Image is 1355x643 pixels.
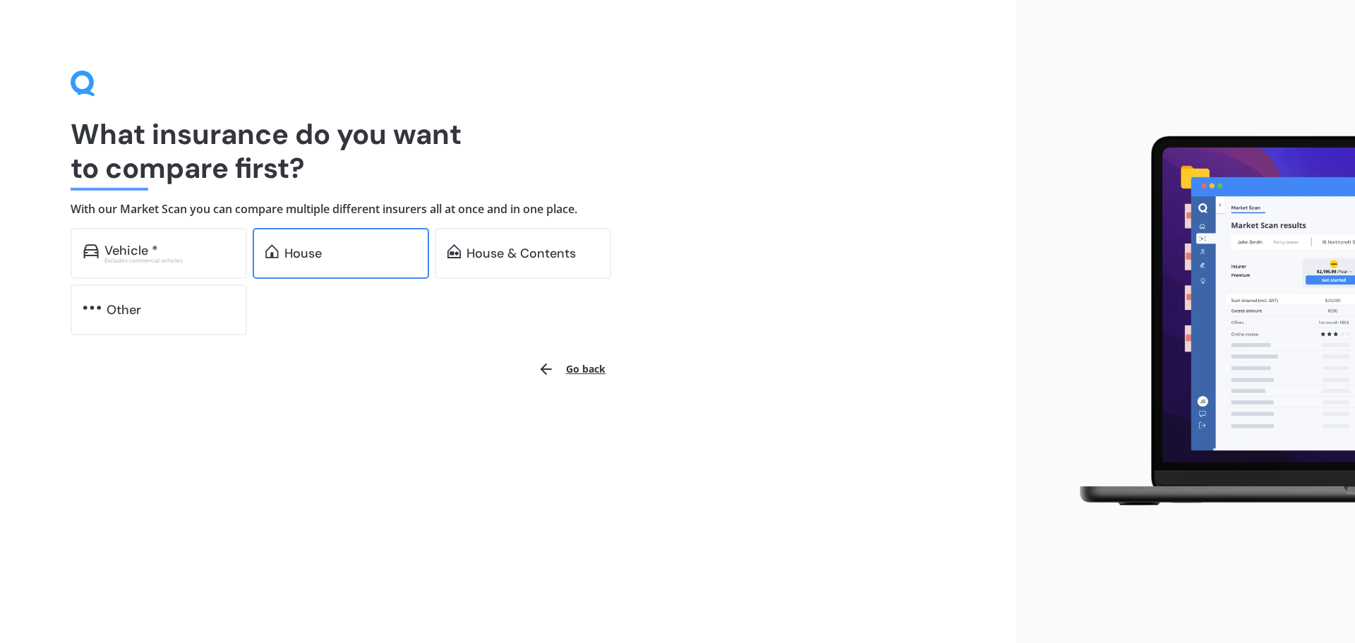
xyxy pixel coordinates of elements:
img: home.91c183c226a05b4dc763.svg [265,244,279,258]
button: Go back [529,352,614,386]
img: home-and-contents.b802091223b8502ef2dd.svg [447,244,461,258]
div: House [284,246,322,260]
div: House & Contents [466,246,576,260]
div: Other [107,303,141,317]
img: car.f15378c7a67c060ca3f3.svg [83,244,99,258]
div: Excludes commercial vehicles [104,258,234,263]
h1: What insurance do you want to compare first? [71,117,946,185]
img: laptop.webp [1059,128,1355,516]
img: other.81dba5aafe580aa69f38.svg [83,301,101,315]
h4: With our Market Scan you can compare multiple different insurers all at once and in one place. [71,202,946,217]
div: Vehicle * [104,244,158,258]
